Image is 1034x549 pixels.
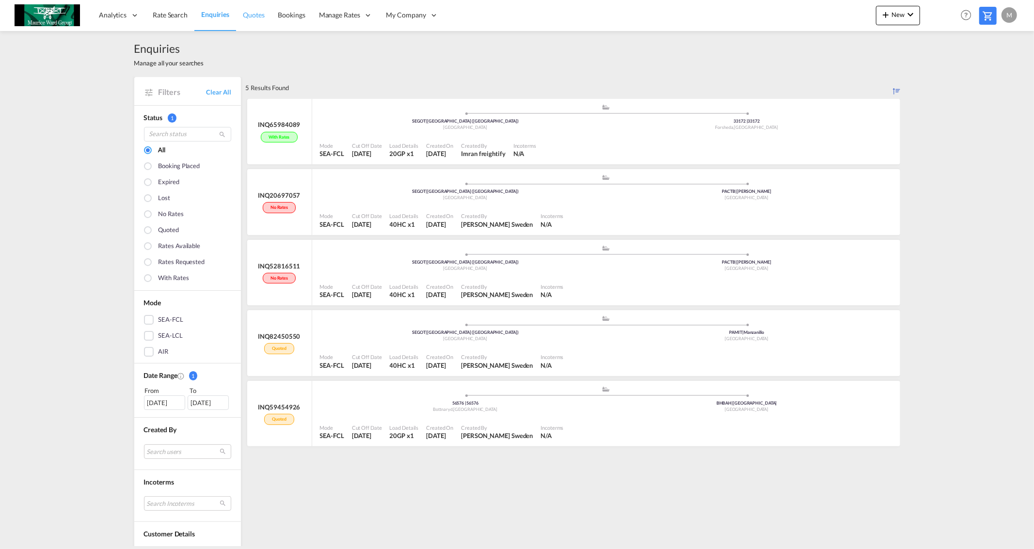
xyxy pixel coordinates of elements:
span: , [733,125,734,130]
span: [DATE] [426,432,445,439]
div: INQ20697057 [258,191,301,200]
div: SEA-FCL [159,315,183,325]
div: SEA-FCL [320,431,344,440]
div: Mode [320,212,344,220]
span: BHBAH [GEOGRAPHIC_DATA] [716,400,777,406]
div: With rates [159,273,189,284]
div: 5 Aug 2025 [352,220,382,229]
div: Cut Off Date [352,212,382,220]
div: Rates Requested [159,257,205,268]
span: [GEOGRAPHIC_DATA] [444,125,487,130]
div: Created By [461,353,533,361]
span: | [465,400,466,406]
div: No rates [263,273,296,284]
div: From [144,386,187,395]
div: [DATE] [144,395,185,410]
div: INQ20697057No rates assets/icons/custom/ship-fill.svgassets/icons/custom/roll-o-plane.svgOriginGo... [246,169,900,240]
span: 33172 [748,118,760,124]
div: Maurice Sweden [461,220,533,229]
div: Load Details [390,424,419,431]
div: Imran freightify [461,149,505,158]
span: | [426,118,427,124]
span: From To [DATE][DATE] [144,386,231,410]
div: INQ52816511No rates assets/icons/custom/ship-fill.svgassets/icons/custom/roll-o-plane.svgOriginGo... [246,240,900,311]
span: Incoterms [144,478,174,486]
div: Load Details [390,142,419,149]
div: N/A [541,361,552,370]
div: Cut Off Date [352,283,382,290]
md-icon: assets/icons/custom/ship-fill.svg [600,175,612,180]
div: Rates available [159,241,201,252]
span: [GEOGRAPHIC_DATA] [725,195,768,200]
span: 1 [189,371,198,380]
span: | [426,188,427,194]
div: To [189,386,231,395]
span: [DATE] [352,361,371,369]
div: SEA-FCL [320,290,344,299]
div: [DATE] [188,395,229,410]
div: Mode [320,353,344,361]
span: SEGOT [GEOGRAPHIC_DATA] ([GEOGRAPHIC_DATA]) [412,118,519,124]
div: SEA-FCL [320,220,344,229]
div: 5 Aug 2025 [352,361,382,370]
span: [DATE] [426,361,445,369]
div: No rates [159,209,184,220]
div: Quoted [264,343,294,354]
div: Expired [159,177,179,188]
div: 40HC x 1 [390,361,419,370]
div: 40HC x 1 [390,220,419,229]
div: 40HC x 1 [390,290,419,299]
a: Clear All [206,88,231,96]
div: AIR [159,347,169,357]
div: SEA-FCL [320,149,344,158]
div: Quoted [159,225,179,236]
span: [GEOGRAPHIC_DATA] [444,266,487,271]
span: [PERSON_NAME] Sweden [461,432,533,439]
div: Created On [426,142,453,149]
div: Incoterms [541,212,563,220]
div: 25 Aug 2025 [352,149,382,158]
span: PACTB [PERSON_NAME] [722,188,771,194]
div: Cut Off Date [352,353,382,361]
div: Created On [426,424,453,431]
div: INQ65984089 [258,120,301,129]
md-icon: assets/icons/custom/ship-fill.svg [600,105,612,110]
div: Created By [461,424,533,431]
span: [GEOGRAPHIC_DATA] [725,336,768,341]
md-icon: icon-plus 400-fg [880,9,891,20]
div: 4 Aug 2025 [352,431,382,440]
span: Help [958,7,974,23]
span: 56576 [452,400,466,406]
span: Customer Details [144,530,195,538]
span: 1 [168,113,176,123]
span: Status [144,113,162,122]
div: INQ52816511 [258,262,301,270]
span: Filters [159,87,207,97]
span: [GEOGRAPHIC_DATA] [725,407,768,412]
span: [GEOGRAPHIC_DATA] [444,336,487,341]
div: N/A [541,220,552,229]
span: [DATE] [352,432,371,439]
div: 5 Results Found [246,77,289,98]
div: 5 Aug 2025 [426,290,453,299]
div: Incoterms [513,142,536,149]
div: M [1002,7,1017,23]
span: Forsheda [716,125,734,130]
span: [DATE] [426,150,445,157]
img: c6e8db30f5a511eea3e1ab7543c40fcc.jpg [15,4,80,26]
div: Mode [320,424,344,431]
span: [GEOGRAPHIC_DATA] [734,125,778,130]
span: My Company [386,10,426,20]
div: Created On [426,212,453,220]
div: 5 Aug 2025 [352,290,382,299]
div: INQ59454926Quoted assets/icons/custom/ship-fill.svgassets/icons/custom/roll-o-plane.svgOrigin Swe... [246,381,900,452]
span: [GEOGRAPHIC_DATA] [454,407,497,412]
div: Cut Off Date [352,142,382,149]
span: | [747,118,748,124]
md-icon: icon-magnify [219,131,226,138]
span: Manage all your searches [134,59,204,67]
md-checkbox: AIR [144,347,231,357]
span: Bottnaryd [433,407,454,412]
div: Maurice Sweden [461,431,533,440]
span: Enquiries [134,41,204,56]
